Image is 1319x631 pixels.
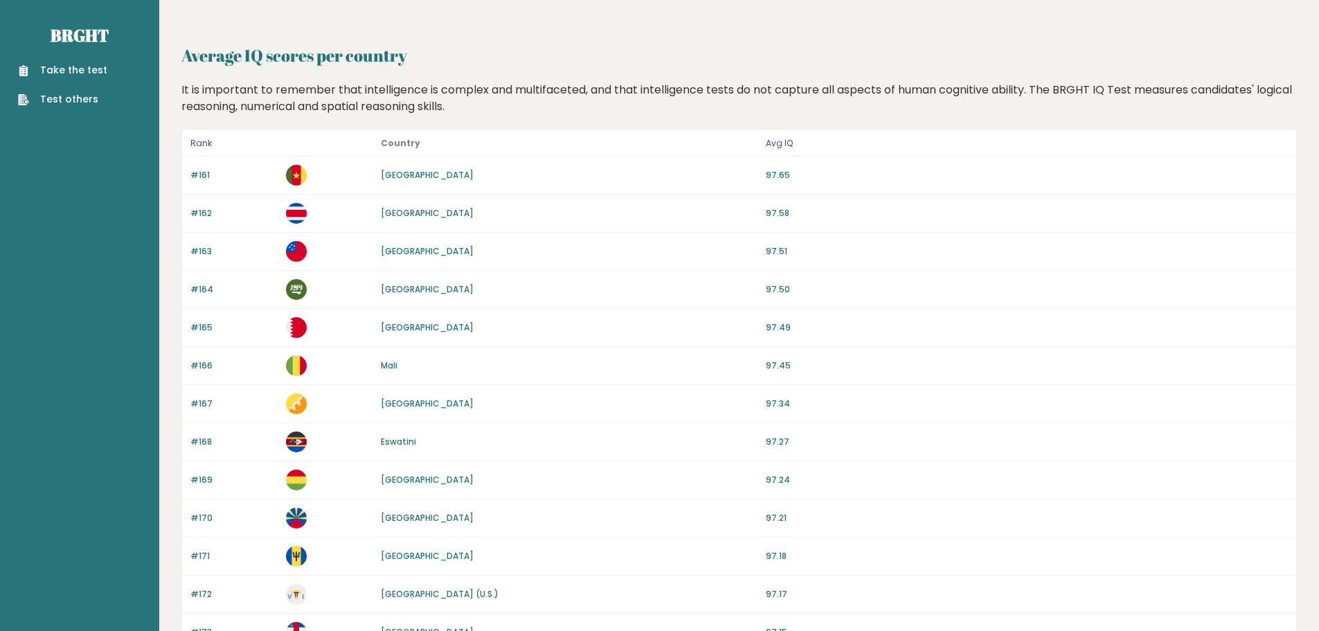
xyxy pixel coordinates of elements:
img: bo.svg [286,470,307,490]
p: #172 [190,588,278,601]
img: re.svg [286,508,307,528]
p: Rank [190,135,278,152]
a: [GEOGRAPHIC_DATA] [381,321,474,333]
img: ml.svg [286,355,307,376]
a: [GEOGRAPHIC_DATA] [381,283,474,295]
p: 97.21 [766,512,1288,524]
p: 97.49 [766,321,1288,334]
img: sa.svg [286,279,307,300]
img: cr.svg [286,203,307,224]
p: #165 [190,321,278,334]
p: #170 [190,512,278,524]
a: [GEOGRAPHIC_DATA] [381,474,474,486]
p: Avg IQ [766,135,1288,152]
p: #166 [190,359,278,372]
b: Country [381,137,420,149]
p: 97.27 [766,436,1288,448]
p: #168 [190,436,278,448]
p: #169 [190,474,278,486]
h2: Average IQ scores per country [181,43,1297,68]
a: [GEOGRAPHIC_DATA] [381,245,474,257]
a: [GEOGRAPHIC_DATA] [381,207,474,219]
a: Test others [18,92,107,107]
p: 97.24 [766,474,1288,486]
p: 97.51 [766,245,1288,258]
a: [GEOGRAPHIC_DATA] [381,169,474,181]
p: 97.18 [766,550,1288,562]
p: 97.45 [766,359,1288,372]
img: bt.svg [286,393,307,414]
a: Mali [381,359,397,371]
a: Brght [51,24,109,46]
a: [GEOGRAPHIC_DATA] [381,550,474,562]
a: [GEOGRAPHIC_DATA] [381,398,474,409]
a: Take the test [18,63,107,78]
a: [GEOGRAPHIC_DATA] [381,512,474,524]
p: 97.34 [766,398,1288,410]
p: 97.65 [766,169,1288,181]
img: sz.svg [286,432,307,452]
p: #164 [190,283,278,296]
p: #162 [190,207,278,220]
p: #163 [190,245,278,258]
img: bb.svg [286,546,307,567]
p: 97.17 [766,588,1288,601]
p: #171 [190,550,278,562]
p: #161 [190,169,278,181]
p: 97.58 [766,207,1288,220]
div: It is important to remember that intelligence is complex and multifaceted, and that intelligence ... [177,82,1302,115]
a: [GEOGRAPHIC_DATA] (U.S.) [381,588,499,600]
a: Eswatini [381,436,416,447]
img: cm.svg [286,165,307,186]
p: 97.50 [766,283,1288,296]
img: bh.svg [286,317,307,338]
img: ws.svg [286,241,307,262]
p: #167 [190,398,278,410]
img: vi.svg [286,584,307,605]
